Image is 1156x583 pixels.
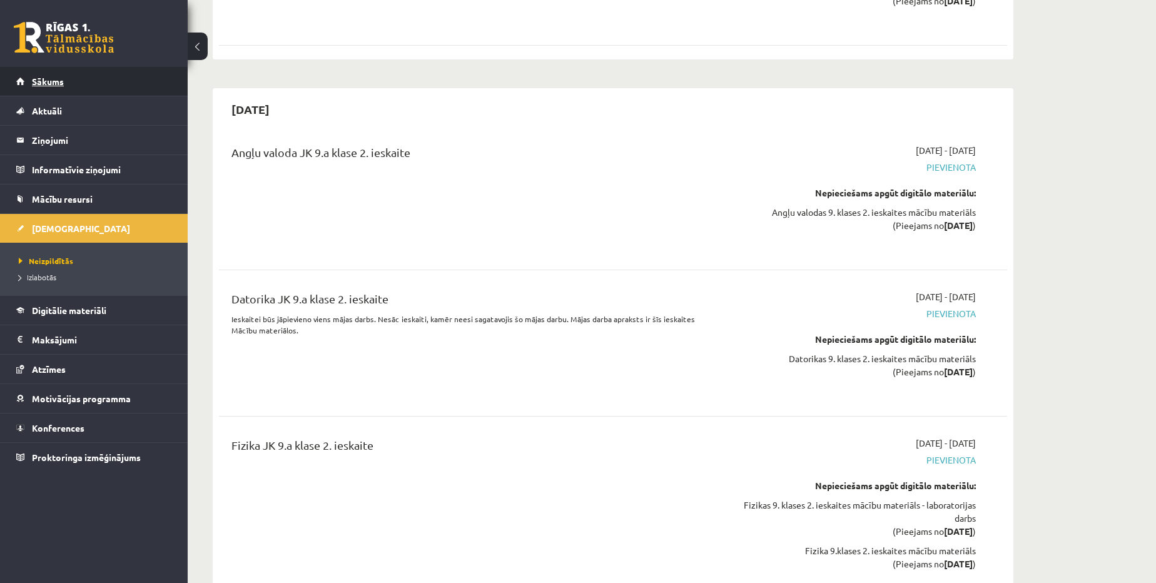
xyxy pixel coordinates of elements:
[19,255,175,266] a: Neizpildītās
[32,126,172,155] legend: Ziņojumi
[740,499,976,538] div: Fizikas 9. klases 2. ieskaites mācību materiāls - laboratorijas darbs (Pieejams no )
[944,558,973,569] strong: [DATE]
[740,544,976,570] div: Fizika 9.klases 2. ieskaites mācību materiāls (Pieejams no )
[740,206,976,232] div: Angļu valodas 9. klases 2. ieskaites mācību materiāls (Pieejams no )
[16,384,172,413] a: Motivācijas programma
[16,355,172,383] a: Atzīmes
[231,313,721,336] p: Ieskaitei būs jāpievieno viens mājas darbs. Nesāc ieskaiti, kamēr neesi sagatavojis šo mājas darb...
[231,144,721,167] div: Angļu valoda JK 9.a klase 2. ieskaite
[32,105,62,116] span: Aktuāli
[740,352,976,378] div: Datorikas 9. klases 2. ieskaites mācību materiāls (Pieejams no )
[944,525,973,537] strong: [DATE]
[32,193,93,205] span: Mācību resursi
[740,333,976,346] div: Nepieciešams apgūt digitālo materiālu:
[16,185,172,213] a: Mācību resursi
[944,366,973,377] strong: [DATE]
[916,437,976,450] span: [DATE] - [DATE]
[32,325,172,354] legend: Maksājumi
[16,126,172,155] a: Ziņojumi
[16,443,172,472] a: Proktoringa izmēģinājums
[16,67,172,96] a: Sākums
[19,271,175,283] a: Izlabotās
[231,437,721,460] div: Fizika JK 9.a klase 2. ieskaite
[16,155,172,184] a: Informatīvie ziņojumi
[19,272,56,282] span: Izlabotās
[740,454,976,467] span: Pievienota
[32,363,66,375] span: Atzīmes
[16,325,172,354] a: Maksājumi
[740,161,976,174] span: Pievienota
[32,223,130,234] span: [DEMOGRAPHIC_DATA]
[916,144,976,157] span: [DATE] - [DATE]
[740,479,976,492] div: Nepieciešams apgūt digitālo materiālu:
[231,290,721,313] div: Datorika JK 9.a klase 2. ieskaite
[32,422,84,433] span: Konferences
[14,22,114,53] a: Rīgas 1. Tālmācības vidusskola
[32,305,106,316] span: Digitālie materiāli
[740,307,976,320] span: Pievienota
[19,256,73,266] span: Neizpildītās
[32,393,131,404] span: Motivācijas programma
[944,220,973,231] strong: [DATE]
[16,296,172,325] a: Digitālie materiāli
[16,214,172,243] a: [DEMOGRAPHIC_DATA]
[32,452,141,463] span: Proktoringa izmēģinājums
[916,290,976,303] span: [DATE] - [DATE]
[16,413,172,442] a: Konferences
[740,186,976,200] div: Nepieciešams apgūt digitālo materiālu:
[16,96,172,125] a: Aktuāli
[32,155,172,184] legend: Informatīvie ziņojumi
[219,94,282,124] h2: [DATE]
[32,76,64,87] span: Sākums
